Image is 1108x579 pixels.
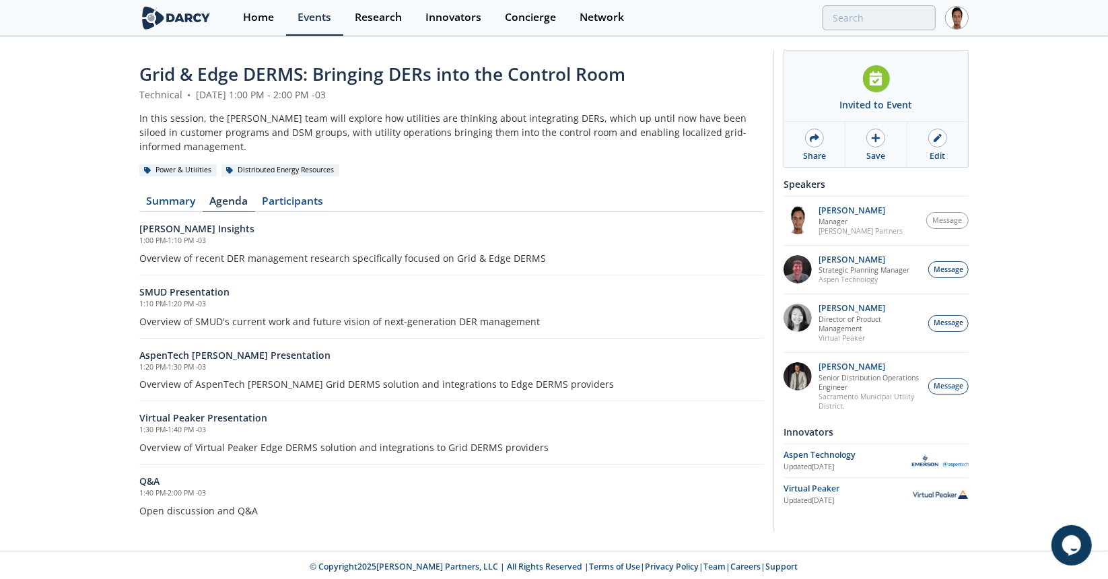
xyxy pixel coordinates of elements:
[255,196,331,212] a: Participants
[139,285,764,299] h6: SMUD Presentation
[139,299,764,310] h5: 1:10 PM - 1:20 PM -03
[934,381,963,392] span: Message
[819,373,922,392] p: Senior Distribution Operations Engineer
[243,12,274,23] div: Home
[139,111,764,154] div: In this session, the [PERSON_NAME] team will explore how utilities are thinking about integrating...
[139,411,764,425] h6: Virtual Peaker Presentation
[355,12,402,23] div: Research
[928,378,969,395] button: Message
[934,265,963,275] span: Message
[784,449,912,461] div: Aspen Technology
[139,314,764,329] p: Overview of SMUD's current work and future vision of next-generation DER management
[784,362,812,390] img: 7fca56e2-1683-469f-8840-285a17278393
[139,440,764,454] p: Overview of Virtual Peaker Edge DERMS solution and integrations to Grid DERMS providers
[139,348,764,362] h6: AspenTech [PERSON_NAME] Presentation
[932,215,962,226] span: Message
[912,454,969,467] img: Aspen Technology
[819,314,922,333] p: Director of Product Management
[298,12,331,23] div: Events
[1051,525,1095,566] iframe: chat widget
[139,196,203,212] a: Summary
[139,164,217,176] div: Power & Utilities
[56,561,1052,573] p: © Copyright 2025 [PERSON_NAME] Partners, LLC | All Rights Reserved | | | | |
[704,561,726,572] a: Team
[912,489,969,499] img: Virtual Peaker
[766,561,798,572] a: Support
[819,304,922,313] p: [PERSON_NAME]
[139,425,764,436] h5: 1:30 PM - 1:40 PM -03
[139,488,764,499] h5: 1:40 PM - 2:00 PM -03
[139,251,764,265] p: Overview of recent DER management research specifically focused on Grid & Edge DERMS
[505,12,556,23] div: Concierge
[784,206,812,234] img: vRBZwDRnSTOrB1qTpmXr
[945,6,969,30] img: Profile
[784,483,912,495] div: Virtual Peaker
[930,150,945,162] div: Edit
[819,206,903,215] p: [PERSON_NAME]
[784,255,812,283] img: accc9a8e-a9c1-4d58-ae37-132228efcf55
[139,62,625,86] span: Grid & Edge DERMS: Bringing DERs into the Control Room
[784,483,969,506] a: Virtual Peaker Updated[DATE] Virtual Peaker
[819,255,910,265] p: [PERSON_NAME]
[784,420,969,444] div: Innovators
[928,261,969,278] button: Message
[139,6,213,30] img: logo-wide.svg
[840,98,913,112] div: Invited to Event
[819,275,910,284] p: Aspen Technology
[784,172,969,196] div: Speakers
[646,561,699,572] a: Privacy Policy
[139,504,764,518] p: Open discussion and Q&A
[425,12,481,23] div: Innovators
[203,196,255,212] a: Agenda
[784,462,912,473] div: Updated [DATE]
[907,122,968,167] a: Edit
[221,164,339,176] div: Distributed Energy Resources
[866,150,885,162] div: Save
[819,217,903,226] p: Manager
[928,315,969,332] button: Message
[139,377,764,391] p: Overview of AspenTech [PERSON_NAME] Grid DERMS solution and integrations to Edge DERMS providers
[590,561,641,572] a: Terms of Use
[139,222,764,236] h6: [PERSON_NAME] Insights
[803,150,826,162] div: Share
[819,226,903,236] p: [PERSON_NAME] Partners
[819,333,922,343] p: Virtual Peaker
[185,88,193,101] span: •
[819,265,910,275] p: Strategic Planning Manager
[139,474,764,488] h6: Q&A
[139,236,764,246] h5: 1:00 PM - 1:10 PM -03
[823,5,936,30] input: Advanced Search
[784,449,969,473] a: Aspen Technology Updated[DATE] Aspen Technology
[731,561,761,572] a: Careers
[784,304,812,332] img: 8160f632-77e6-40bd-9ce2-d8c8bb49c0dd
[819,362,922,372] p: [PERSON_NAME]
[819,392,922,411] p: Sacramento Municipal Utility District.
[139,88,764,102] div: Technical [DATE] 1:00 PM - 2:00 PM -03
[784,496,912,506] div: Updated [DATE]
[934,318,963,329] span: Message
[139,362,764,373] h5: 1:20 PM - 1:30 PM -03
[926,212,969,229] button: Message
[580,12,624,23] div: Network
